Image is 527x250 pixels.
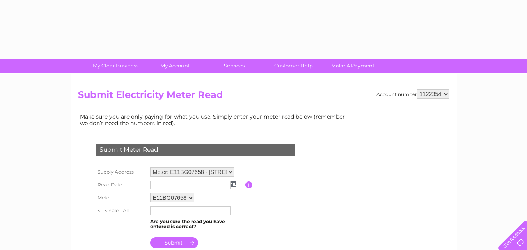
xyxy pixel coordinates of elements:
th: Meter [94,191,148,204]
div: Account number [376,89,449,99]
td: Make sure you are only paying for what you use. Simply enter your meter read below (remember we d... [78,112,351,128]
a: Services [202,59,266,73]
a: Customer Help [261,59,326,73]
a: My Clear Business [83,59,148,73]
h2: Submit Electricity Meter Read [78,89,449,104]
img: ... [231,181,236,187]
a: My Account [143,59,207,73]
div: Submit Meter Read [96,144,295,156]
input: Submit [150,237,198,248]
th: Supply Address [94,165,148,179]
a: Make A Payment [321,59,385,73]
td: Are you sure the read you have entered is correct? [148,217,245,232]
input: Information [245,181,253,188]
th: Read Date [94,179,148,191]
th: S - Single - All [94,204,148,217]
